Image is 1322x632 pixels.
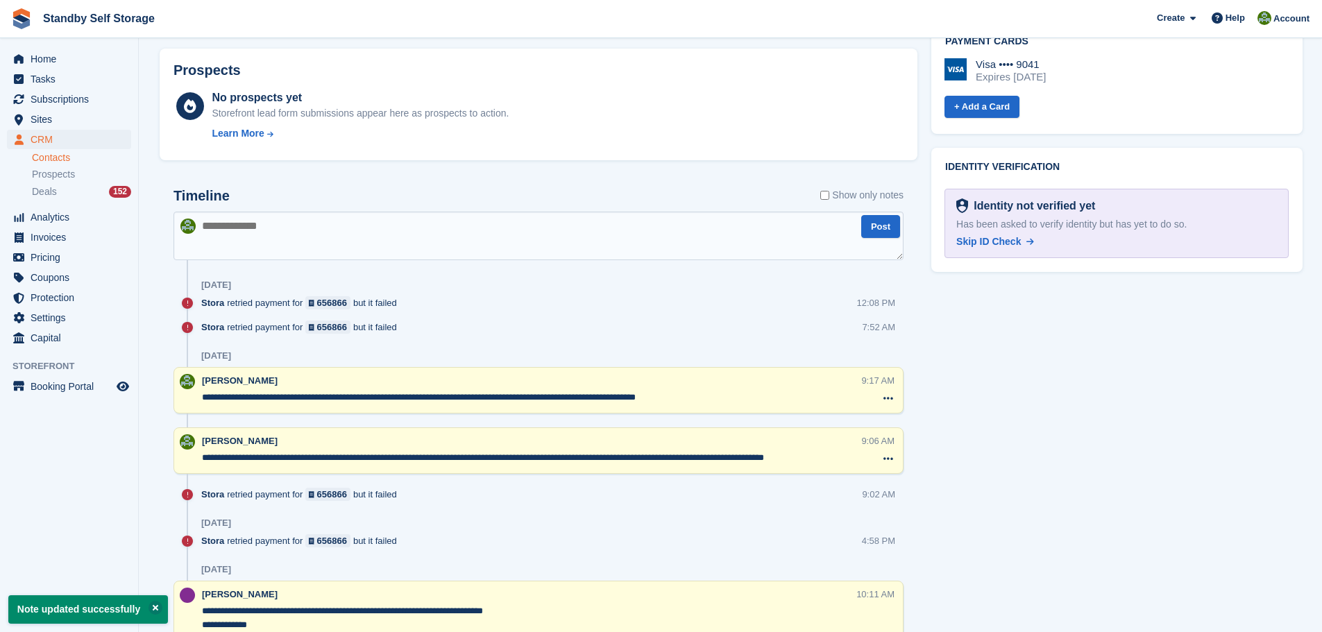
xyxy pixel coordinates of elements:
a: Skip ID Check [956,234,1034,249]
span: CRM [31,130,114,149]
img: Sue Ford [180,588,195,603]
div: 10:11 AM [856,588,895,601]
span: Booking Portal [31,377,114,396]
a: menu [7,248,131,267]
img: Steve Hambridge [180,434,195,450]
div: [DATE] [201,564,231,575]
img: Steve Hambridge [180,219,196,234]
span: Analytics [31,207,114,227]
a: Deals 152 [32,185,131,199]
div: retried payment for but it failed [201,296,404,309]
div: 4:58 PM [862,534,895,547]
span: Pricing [31,248,114,267]
div: 656866 [317,321,347,334]
div: 9:17 AM [861,374,895,387]
a: + Add a Card [944,96,1019,119]
div: [DATE] [201,280,231,291]
span: Subscriptions [31,89,114,109]
div: retried payment for but it failed [201,488,404,501]
span: Prospects [32,168,75,181]
span: Stora [201,296,224,309]
label: Show only notes [820,188,904,203]
span: [PERSON_NAME] [202,375,278,386]
span: Protection [31,288,114,307]
span: [PERSON_NAME] [202,589,278,599]
div: 152 [109,186,131,198]
div: Learn More [212,126,264,141]
p: Note updated successfully [8,595,168,624]
a: Contacts [32,151,131,164]
div: 12:08 PM [856,296,895,309]
div: retried payment for but it failed [201,534,404,547]
div: [DATE] [201,518,231,529]
a: Preview store [115,378,131,395]
a: menu [7,328,131,348]
div: 656866 [317,534,347,547]
span: Invoices [31,228,114,247]
a: menu [7,110,131,129]
span: Skip ID Check [956,236,1021,247]
img: Steve Hambridge [1257,11,1271,25]
a: menu [7,377,131,396]
span: Home [31,49,114,69]
div: 7:52 AM [862,321,895,334]
div: 656866 [317,488,347,501]
span: Account [1273,12,1310,26]
a: 656866 [305,321,350,334]
a: 656866 [305,488,350,501]
div: Storefront lead form submissions appear here as prospects to action. [212,106,509,121]
div: 9:02 AM [862,488,895,501]
img: stora-icon-8386f47178a22dfd0bd8f6a31ec36ba5ce8667c1dd55bd0f319d3a0aa187defe.svg [11,8,32,29]
span: Coupons [31,268,114,287]
a: menu [7,308,131,327]
a: menu [7,49,131,69]
h2: Identity verification [945,162,1289,173]
img: Visa Logo [944,58,967,80]
span: Deals [32,185,57,198]
a: Standby Self Storage [37,7,160,30]
a: menu [7,130,131,149]
h2: Payment cards [945,36,1289,47]
a: menu [7,268,131,287]
div: Visa •••• 9041 [976,58,1046,71]
span: Tasks [31,69,114,89]
span: Storefront [12,359,138,373]
a: menu [7,207,131,227]
span: Sites [31,110,114,129]
div: No prospects yet [212,89,509,106]
a: Prospects [32,167,131,182]
span: Stora [201,534,224,547]
span: [PERSON_NAME] [202,436,278,446]
div: Expires [DATE] [976,71,1046,83]
span: Capital [31,328,114,348]
a: menu [7,89,131,109]
a: Learn More [212,126,509,141]
a: menu [7,228,131,247]
div: Has been asked to verify identity but has yet to do so. [956,217,1277,232]
img: Identity Verification Ready [956,198,968,214]
div: retried payment for but it failed [201,321,404,334]
img: Steve Hambridge [180,374,195,389]
a: 656866 [305,534,350,547]
span: Help [1226,11,1245,25]
a: menu [7,288,131,307]
button: Post [861,215,900,238]
a: 656866 [305,296,350,309]
h2: Timeline [173,188,230,204]
span: Stora [201,321,224,334]
span: Stora [201,488,224,501]
div: 9:06 AM [861,434,895,447]
div: 656866 [317,296,347,309]
span: Create [1157,11,1185,25]
div: Identity not verified yet [968,198,1095,214]
input: Show only notes [820,188,829,203]
div: [DATE] [201,350,231,361]
h2: Prospects [173,62,241,78]
span: Settings [31,308,114,327]
a: menu [7,69,131,89]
